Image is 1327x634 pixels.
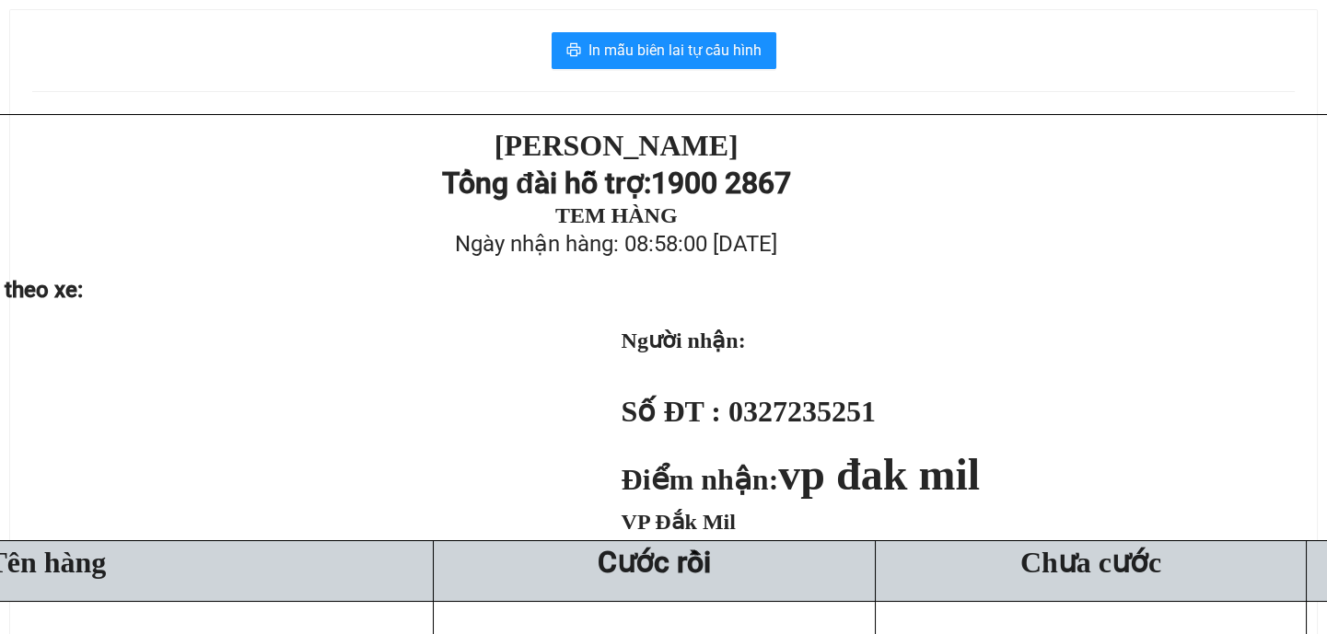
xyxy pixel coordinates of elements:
[495,129,739,162] strong: [PERSON_NAME]
[778,450,980,499] span: vp đak mil
[651,166,791,201] strong: 1900 2867
[1020,546,1161,579] span: Chưa cước
[8,15,252,48] strong: [PERSON_NAME]
[598,545,711,580] strong: Cước rồi
[566,42,581,60] span: printer
[455,231,777,257] span: Ngày nhận hàng: 08:58:00 [DATE]
[442,166,651,201] strong: Tổng đài hỗ trợ:
[728,395,876,428] span: 0327235251
[622,329,746,352] strong: Người nhận:
[83,86,223,121] strong: 1900 2867
[622,463,980,496] strong: Điểm nhận:
[622,510,736,534] span: VP Đắk Mil
[588,39,762,62] span: In mẫu biên lai tự cấu hình
[555,203,678,227] strong: TEM HÀNG
[552,32,776,69] button: printerIn mẫu biên lai tự cấu hình
[69,124,192,148] strong: TEM HÀNG
[37,52,207,121] strong: Tổng đài hỗ trợ:
[622,395,721,428] strong: Số ĐT :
